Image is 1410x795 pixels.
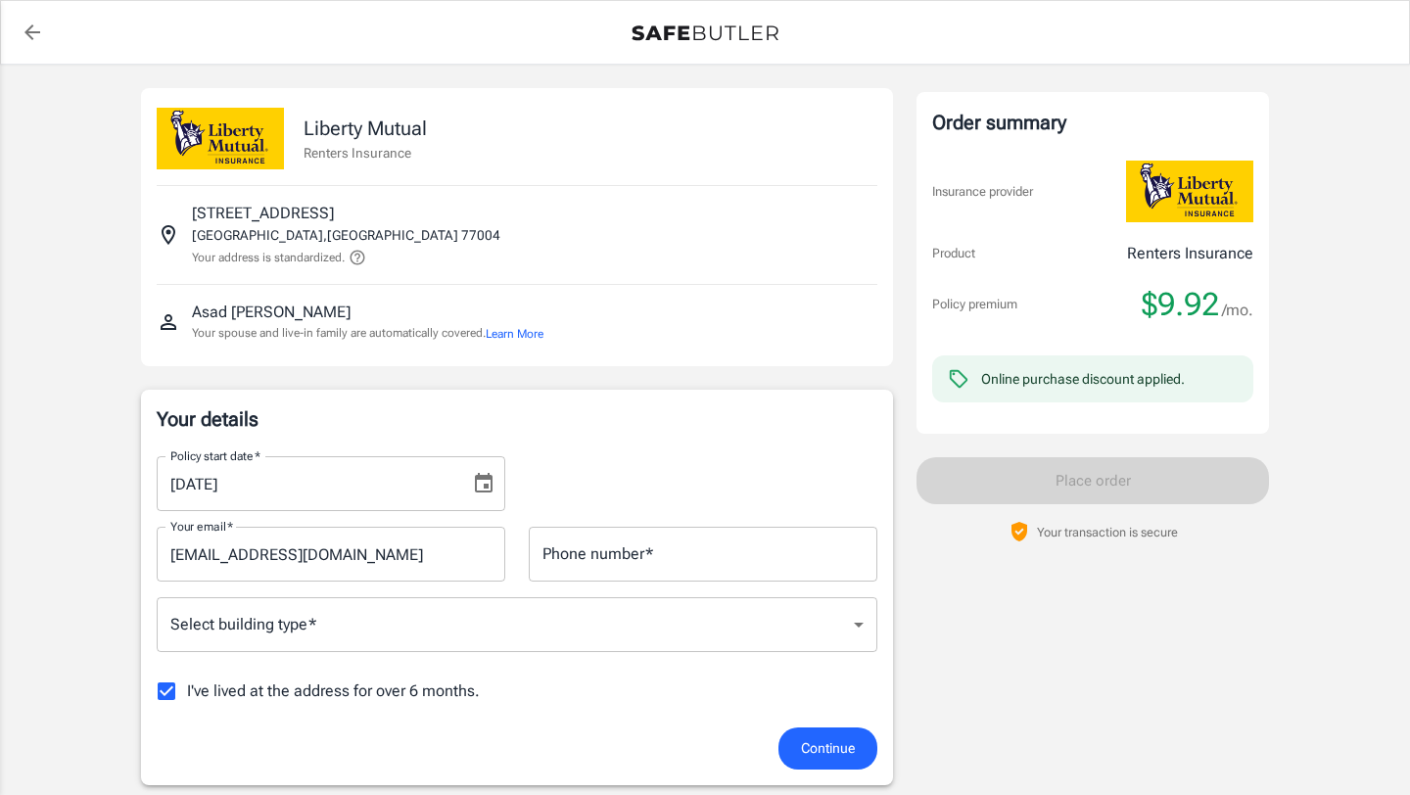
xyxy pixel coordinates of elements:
label: Your email [170,518,233,535]
img: Liberty Mutual [157,108,284,169]
a: back to quotes [13,13,52,52]
p: Asad [PERSON_NAME] [192,301,351,324]
span: Continue [801,736,855,761]
div: Order summary [932,108,1253,137]
input: Enter email [157,527,505,582]
div: Online purchase discount applied. [981,369,1185,389]
p: Renters Insurance [304,143,427,163]
p: Insurance provider [932,182,1033,202]
p: [GEOGRAPHIC_DATA] , [GEOGRAPHIC_DATA] 77004 [192,225,500,245]
label: Policy start date [170,447,260,464]
p: Your spouse and live-in family are automatically covered. [192,324,543,343]
p: Policy premium [932,295,1017,314]
img: Back to quotes [632,25,778,41]
p: [STREET_ADDRESS] [192,202,334,225]
input: Enter number [529,527,877,582]
img: Liberty Mutual [1126,161,1253,222]
button: Choose date, selected date is Sep 10, 2025 [464,464,503,503]
p: Product [932,244,975,263]
p: Renters Insurance [1127,242,1253,265]
svg: Insured address [157,223,180,247]
span: /mo. [1222,297,1253,324]
p: Your details [157,405,877,433]
p: Your address is standardized. [192,249,345,266]
p: Your transaction is secure [1037,523,1178,541]
button: Continue [778,727,877,770]
svg: Insured person [157,310,180,334]
span: $9.92 [1142,285,1219,324]
span: I've lived at the address for over 6 months. [187,679,480,703]
input: MM/DD/YYYY [157,456,456,511]
p: Liberty Mutual [304,114,427,143]
button: Learn More [486,325,543,343]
